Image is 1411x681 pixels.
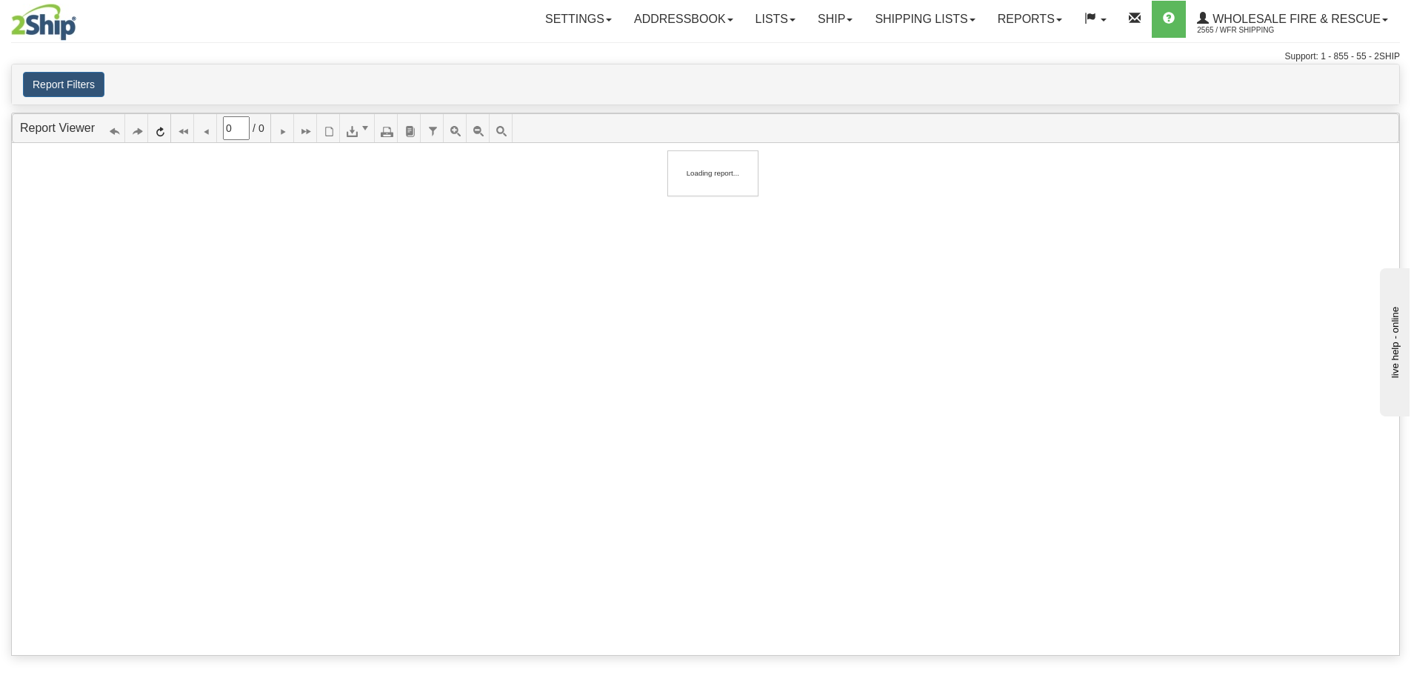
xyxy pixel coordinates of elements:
[987,1,1073,38] a: Reports
[676,158,750,188] div: Loading report...
[1209,13,1381,25] span: WHOLESALE FIRE & RESCUE
[148,114,171,142] a: Refresh
[20,122,95,134] a: Report Viewer
[258,121,264,136] span: 0
[534,1,623,38] a: Settings
[864,1,986,38] a: Shipping lists
[11,50,1400,63] div: Support: 1 - 855 - 55 - 2SHIP
[11,4,76,41] img: logo2565.jpg
[807,1,864,38] a: Ship
[11,13,137,24] div: live help - online
[253,121,256,136] span: /
[1197,23,1308,38] span: 2565 / WFR Shipping
[23,72,104,97] button: Report Filters
[1377,265,1410,416] iframe: chat widget
[1186,1,1399,38] a: WHOLESALE FIRE & RESCUE 2565 / WFR Shipping
[744,1,807,38] a: Lists
[623,1,744,38] a: Addressbook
